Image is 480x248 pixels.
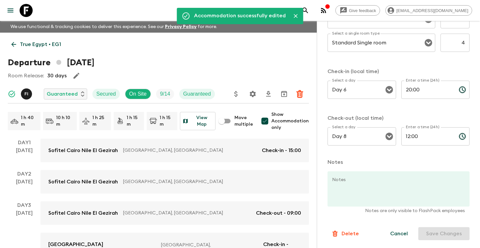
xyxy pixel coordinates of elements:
p: 30 days [47,72,67,80]
p: 1 h 25 m [92,115,108,128]
button: Close [291,11,301,21]
button: Delete [328,227,362,240]
label: Select a day [332,124,355,130]
h1: Departure [DATE] [8,56,94,69]
p: [GEOGRAPHIC_DATA], [GEOGRAPHIC_DATA] [123,210,251,216]
button: Cancel [382,227,416,240]
p: Day 3 [8,201,40,209]
button: Open [385,85,394,94]
p: Sofitel Cairo Nile El Gezirah [48,178,118,186]
p: 9 / 14 [160,90,170,98]
button: Open [385,132,394,141]
div: [EMAIL_ADDRESS][DOMAIN_NAME] [385,5,472,16]
span: Show Accommodation only [271,111,309,131]
a: Privacy Policy [165,24,197,29]
span: Give feedback [345,8,380,13]
button: Download CSV [262,87,275,101]
p: Check-in (local time) [328,68,470,75]
p: Sofitel Cairo Nile El Gezirah [48,209,118,217]
div: Accommodation successfully edited [194,10,286,22]
div: Trip Fill [156,89,174,99]
p: F I [24,91,28,97]
p: 10 h 10 m [56,115,74,128]
button: menu [4,4,17,17]
p: Day 1 [8,139,40,147]
button: Open [424,38,433,47]
p: Notes are only visible to FlashPack employees [332,208,465,214]
a: Sofitel Cairo Nile El Gezirah[GEOGRAPHIC_DATA], [GEOGRAPHIC_DATA]Check-out - 09:00 [40,201,309,225]
p: 1 h 15 m [160,115,175,128]
button: Choose time, selected time is 12:00 PM [456,130,469,143]
p: [GEOGRAPHIC_DATA], [GEOGRAPHIC_DATA] [123,178,296,185]
p: Day 2 [8,170,40,178]
a: True Egypt • EG1 [8,38,65,51]
label: Select a day [332,78,355,83]
p: [GEOGRAPHIC_DATA], [GEOGRAPHIC_DATA] [123,147,257,154]
button: search adventures [299,4,312,17]
button: FI [21,88,33,100]
p: 1 h 40 m [21,115,38,128]
a: Give feedback [335,5,380,16]
p: Secured [96,90,116,98]
svg: Synced Successfully [8,90,16,98]
div: Secured [92,89,120,99]
p: 1 h 15 m [127,115,142,128]
button: View Map [180,112,216,130]
button: Delete [293,87,306,101]
button: Settings [246,87,259,101]
p: Guaranteed [47,90,78,98]
span: Move multiple [234,115,253,128]
a: Sofitel Cairo Nile El Gezirah[GEOGRAPHIC_DATA], [GEOGRAPHIC_DATA]Check-in - 15:00 [40,139,309,162]
p: Notes [328,158,470,166]
p: True Egypt • EG1 [20,40,61,48]
p: We use functional & tracking cookies to deliver this experience. See our for more. [8,21,220,33]
p: Check-out (local time) [328,114,470,122]
p: On Site [129,90,147,98]
p: Check-in - 15:00 [262,147,301,154]
button: Update Price, Early Bird Discount and Costs [230,87,243,101]
span: [EMAIL_ADDRESS][DOMAIN_NAME] [393,8,472,13]
div: [DATE] [16,178,33,194]
p: Guaranteed [183,90,211,98]
span: Faten Ibrahim [21,90,33,96]
a: Sofitel Cairo Nile El Gezirah[GEOGRAPHIC_DATA], [GEOGRAPHIC_DATA] [40,170,309,194]
div: [DATE] [16,147,33,162]
p: Room Release: [8,72,44,80]
input: hh:mm [401,127,454,146]
div: On Site [125,89,151,99]
p: Sofitel Cairo Nile El Gezirah [48,147,118,154]
p: Check-out - 09:00 [256,209,301,217]
label: Enter a time (24h) [406,78,440,83]
input: hh:mm [401,81,454,99]
button: Archive (Completed, Cancelled or Unsynced Departures only) [278,87,291,101]
button: Choose time, selected time is 8:00 PM [456,83,469,96]
p: Delete [342,230,359,238]
label: Enter a time (24h) [406,124,440,130]
label: Select a single room type [332,31,380,36]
